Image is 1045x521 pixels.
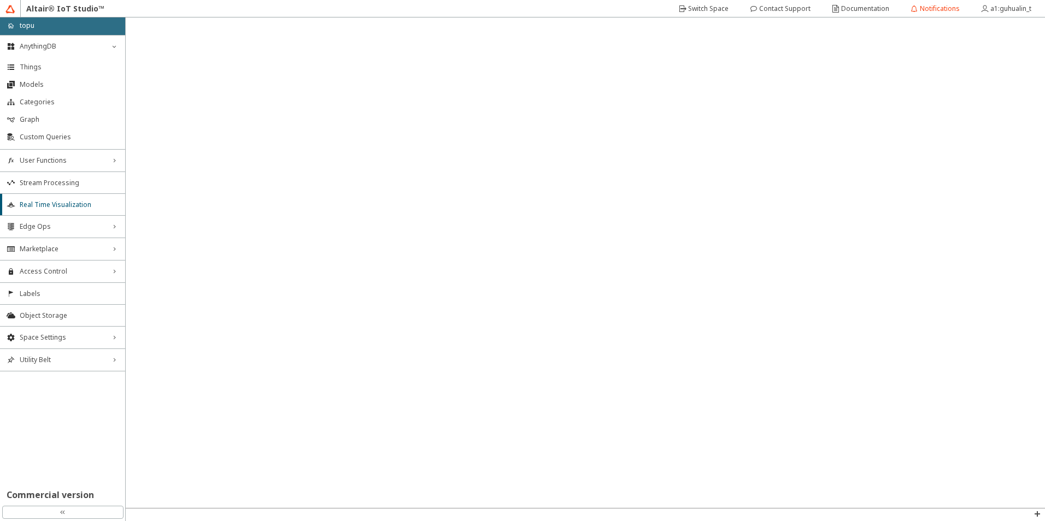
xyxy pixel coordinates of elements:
[20,98,119,106] span: Categories
[20,42,105,51] span: AnythingDB
[20,289,119,298] span: Labels
[20,179,119,187] span: Stream Processing
[126,17,1045,508] iframe: Real Time Visualization
[20,63,119,72] span: Things
[20,222,105,231] span: Edge Ops
[20,245,105,253] span: Marketplace
[20,333,105,342] span: Space Settings
[20,311,119,320] span: Object Storage
[20,115,119,124] span: Graph
[20,80,119,89] span: Models
[20,156,105,165] span: User Functions
[20,21,34,31] p: topu
[20,356,105,364] span: Utility Belt
[20,267,105,276] span: Access Control
[20,133,119,141] span: Custom Queries
[20,200,119,209] span: Real Time Visualization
